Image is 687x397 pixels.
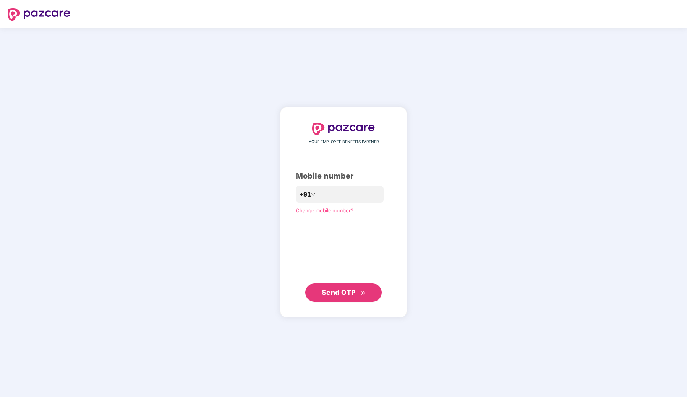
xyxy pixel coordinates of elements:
span: +91 [300,190,311,199]
img: logo [8,8,70,21]
span: Send OTP [322,288,356,296]
img: logo [312,123,375,135]
button: Send OTPdouble-right [305,283,382,302]
span: YOUR EMPLOYEE BENEFITS PARTNER [309,139,379,145]
span: down [311,192,316,197]
span: double-right [361,291,366,296]
div: Mobile number [296,170,391,182]
a: Change mobile number? [296,207,353,213]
